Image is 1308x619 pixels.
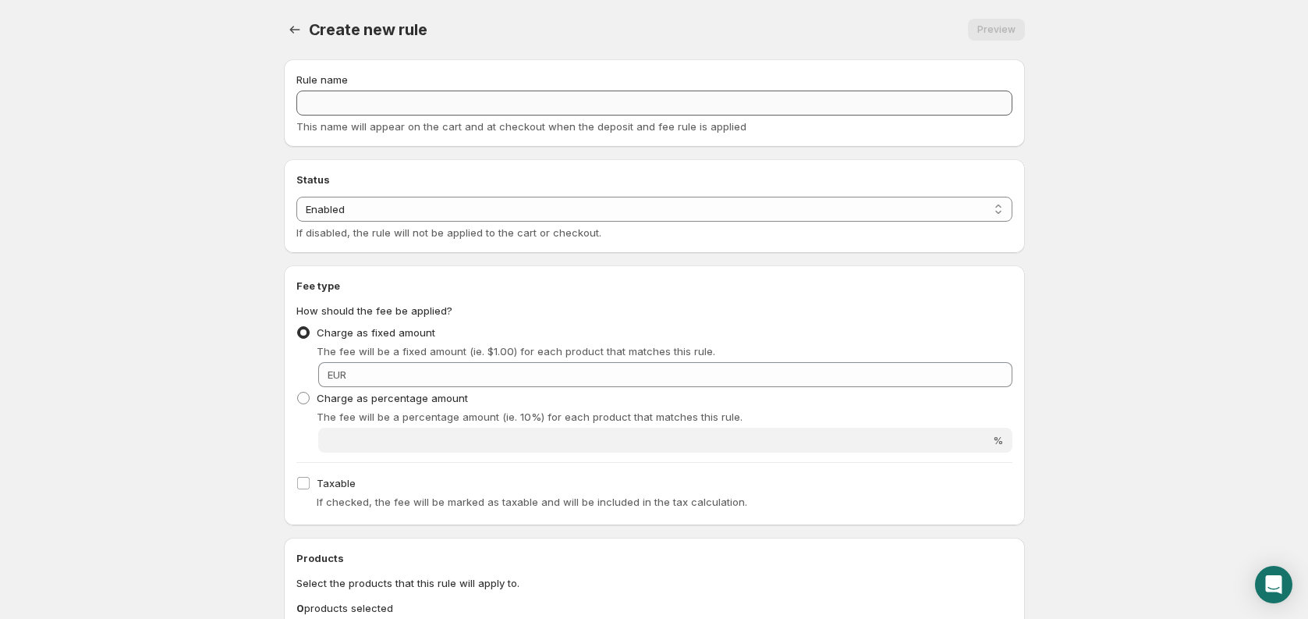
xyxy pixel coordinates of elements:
[296,575,1012,591] p: Select the products that this rule will apply to.
[317,477,356,489] span: Taxable
[317,326,435,339] span: Charge as fixed amount
[296,73,348,86] span: Rule name
[296,304,452,317] span: How should the fee be applied?
[296,600,1012,616] p: products selected
[296,226,601,239] span: If disabled, the rule will not be applied to the cart or checkout.
[317,496,747,508] span: If checked, the fee will be marked as taxable and will be included in the tax calculation.
[309,20,427,39] span: Create new rule
[284,19,306,41] button: Settings
[1255,566,1292,603] div: Open Intercom Messenger
[317,392,468,404] span: Charge as percentage amount
[296,602,304,614] b: 0
[993,434,1003,446] span: %
[296,550,1012,566] h2: Products
[296,120,746,133] span: This name will appear on the cart and at checkout when the deposit and fee rule is applied
[317,409,1012,425] p: The fee will be a percentage amount (ie. 10%) for each product that matches this rule.
[296,172,1012,187] h2: Status
[296,278,1012,293] h2: Fee type
[328,368,346,381] span: EUR
[317,345,715,358] span: The fee will be a fixed amount (ie. $1.00) for each product that matches this rule.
